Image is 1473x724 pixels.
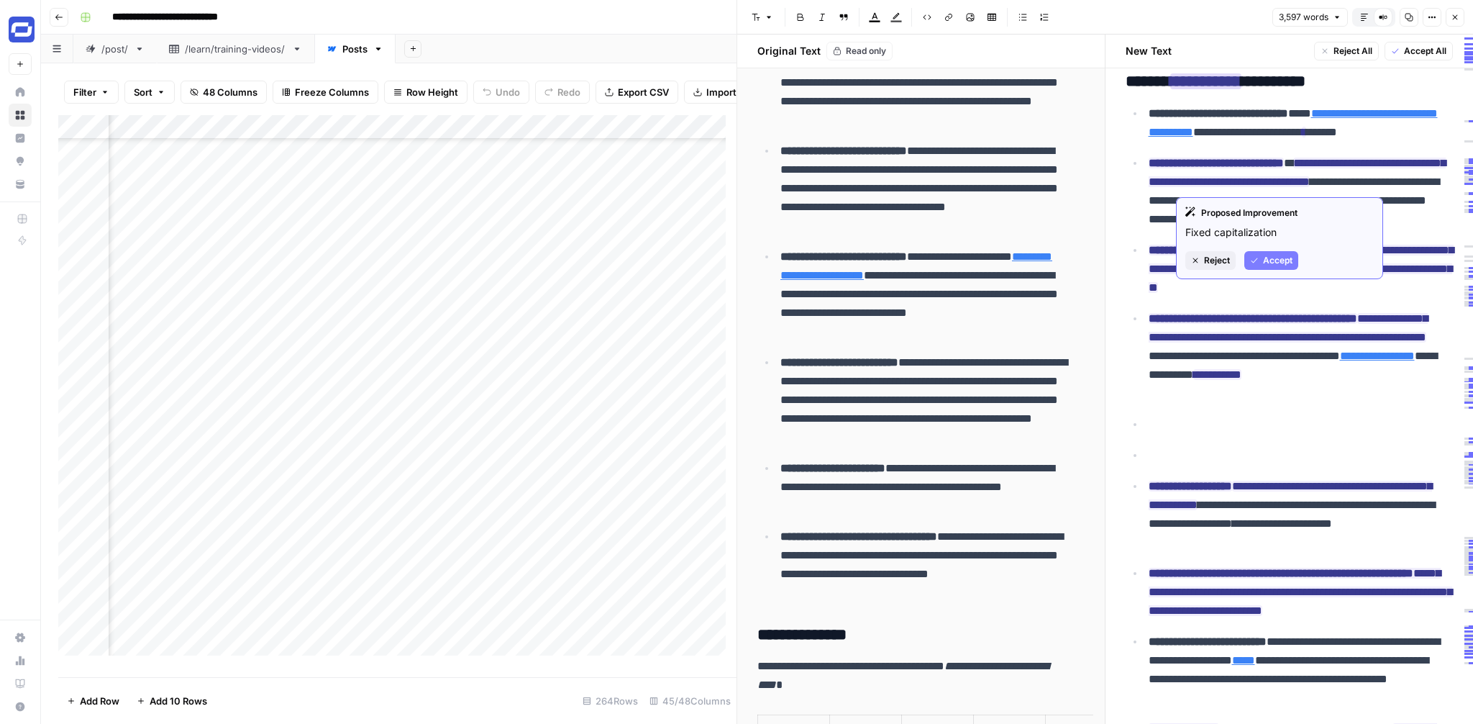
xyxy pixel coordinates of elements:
[64,81,119,104] button: Filter
[596,81,678,104] button: Export CSV
[1185,251,1236,270] button: Reject
[9,173,32,196] a: Your Data
[496,85,520,99] span: Undo
[314,35,396,63] a: Posts
[1244,251,1298,270] button: Accept
[577,689,644,712] div: 264 Rows
[749,44,821,58] h2: Original Text
[73,35,157,63] a: /post/
[73,85,96,99] span: Filter
[9,626,32,649] a: Settings
[101,42,129,56] div: /post/
[846,45,886,58] span: Read only
[1263,254,1292,267] span: Accept
[185,42,286,56] div: /learn/training-videos/
[1185,207,1374,220] div: Proposed Improvement
[1314,42,1379,60] button: Reject All
[9,695,32,718] button: Help + Support
[181,81,267,104] button: 48 Columns
[58,689,128,712] button: Add Row
[273,81,378,104] button: Freeze Columns
[9,150,32,173] a: Opportunities
[203,85,257,99] span: 48 Columns
[1279,11,1328,24] span: 3,597 words
[1272,8,1348,27] button: 3,597 words
[9,649,32,672] a: Usage
[1404,45,1446,58] span: Accept All
[124,81,175,104] button: Sort
[1185,225,1374,240] p: Fixed capitalization
[150,694,207,708] span: Add 10 Rows
[618,85,669,99] span: Export CSV
[9,672,32,695] a: Learning Hub
[9,81,32,104] a: Home
[9,104,32,127] a: Browse
[9,12,32,47] button: Workspace: Synthesia
[128,689,216,712] button: Add 10 Rows
[684,81,767,104] button: Import CSV
[342,42,368,56] div: Posts
[406,85,458,99] span: Row Height
[644,689,736,712] div: 45/48 Columns
[157,35,314,63] a: /learn/training-videos/
[9,17,35,42] img: Synthesia Logo
[706,85,758,99] span: Import CSV
[1385,42,1453,60] button: Accept All
[1333,45,1372,58] span: Reject All
[557,85,580,99] span: Redo
[80,694,119,708] span: Add Row
[9,127,32,150] a: Insights
[134,85,152,99] span: Sort
[1126,44,1172,58] h2: New Text
[535,81,590,104] button: Redo
[1204,254,1230,267] span: Reject
[295,85,369,99] span: Freeze Columns
[473,81,529,104] button: Undo
[384,81,468,104] button: Row Height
